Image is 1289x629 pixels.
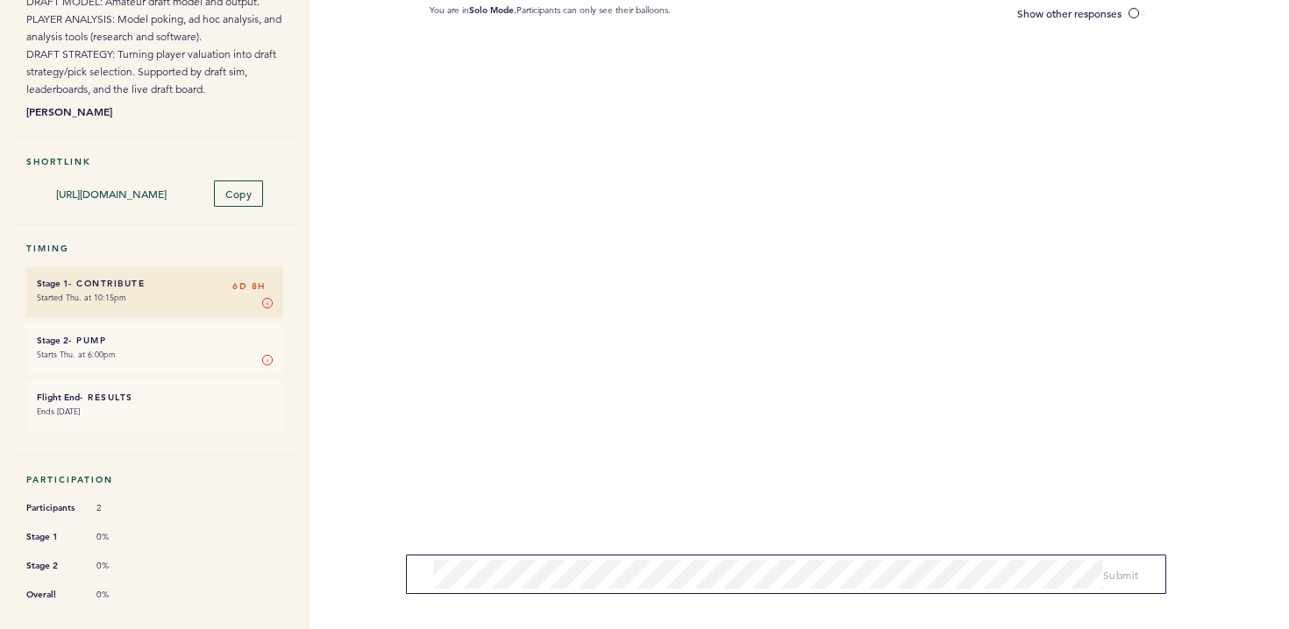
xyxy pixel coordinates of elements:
time: Started Thu. at 10:15pm [37,292,126,303]
p: You are in Participants can only see their balloons. [430,4,671,23]
time: Starts Thu. at 6:00pm [37,349,116,360]
h5: Participation [26,474,283,485]
b: [PERSON_NAME] [26,102,283,120]
span: 0% [96,589,149,601]
button: Submit [1103,566,1139,583]
h6: - Pump [37,335,273,346]
time: Ends [DATE] [37,406,80,417]
span: Participants [26,499,79,517]
span: Show other responses [1017,6,1122,20]
b: Solo Mode. [469,4,516,16]
h5: Timing [26,243,283,254]
button: Copy [214,180,263,207]
span: 0% [96,531,149,543]
small: Stage 1 [37,278,68,289]
small: Stage 2 [37,335,68,346]
span: 0% [96,560,149,572]
span: Overall [26,586,79,604]
h6: - Contribute [37,278,273,289]
h5: Shortlink [26,156,283,167]
span: Submit [1103,568,1139,582]
small: Flight End [37,392,80,403]
span: Stage 2 [26,557,79,575]
span: Copy [225,187,252,201]
span: Stage 1 [26,528,79,546]
h6: - Results [37,392,273,403]
span: 2 [96,502,149,514]
span: 6D 8H [232,278,266,295]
